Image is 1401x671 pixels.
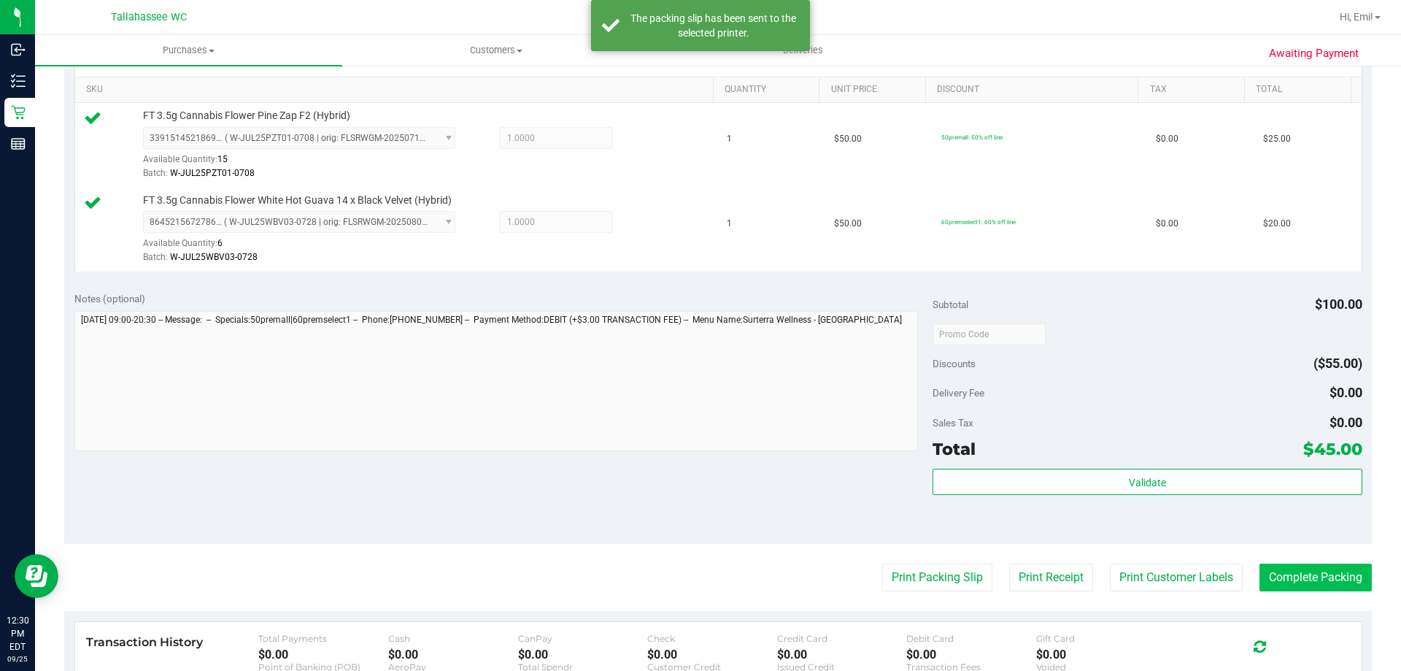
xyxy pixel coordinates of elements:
[35,35,342,66] a: Purchases
[1259,564,1372,591] button: Complete Packing
[143,168,168,178] span: Batch:
[518,648,648,662] div: $0.00
[834,132,862,146] span: $50.00
[258,648,388,662] div: $0.00
[342,35,649,66] a: Customers
[933,439,976,459] span: Total
[933,387,984,399] span: Delivery Fee
[143,252,168,262] span: Batch:
[86,84,707,96] a: SKU
[937,84,1132,96] a: Discount
[11,137,26,151] inline-svg: Reports
[933,350,976,377] span: Discounts
[35,44,342,57] span: Purchases
[11,105,26,120] inline-svg: Retail
[143,149,471,177] div: Available Quantity:
[1156,217,1178,231] span: $0.00
[727,217,732,231] span: 1
[647,633,777,644] div: Check
[1313,356,1362,371] span: ($55.00)
[1340,11,1373,23] span: Hi, Emi!
[834,217,862,231] span: $50.00
[11,74,26,88] inline-svg: Inventory
[941,134,1003,141] span: 50premall: 50% off line
[933,469,1362,495] button: Validate
[143,233,471,261] div: Available Quantity:
[518,633,648,644] div: CanPay
[1129,477,1166,488] span: Validate
[1269,45,1359,62] span: Awaiting Payment
[217,154,228,164] span: 15
[258,633,388,644] div: Total Payments
[1036,633,1166,644] div: Gift Card
[1009,564,1093,591] button: Print Receipt
[143,193,452,207] span: FT 3.5g Cannabis Flower White Hot Guava 14 x Black Velvet (Hybrid)
[777,633,907,644] div: Credit Card
[831,84,920,96] a: Unit Price
[74,293,145,304] span: Notes (optional)
[7,653,28,664] p: 09/25
[1315,296,1362,312] span: $100.00
[1263,217,1291,231] span: $20.00
[1329,385,1362,400] span: $0.00
[388,633,518,644] div: Cash
[1156,132,1178,146] span: $0.00
[1110,564,1243,591] button: Print Customer Labels
[1256,84,1345,96] a: Total
[906,648,1036,662] div: $0.00
[1329,415,1362,430] span: $0.00
[628,11,799,40] div: The packing slip has been sent to the selected printer.
[933,323,1046,345] input: Promo Code
[388,648,518,662] div: $0.00
[170,252,258,262] span: W-JUL25WBV03-0728
[7,614,28,653] p: 12:30 PM EDT
[882,564,992,591] button: Print Packing Slip
[933,299,968,310] span: Subtotal
[1303,439,1362,459] span: $45.00
[1263,132,1291,146] span: $25.00
[933,417,973,429] span: Sales Tax
[111,11,187,23] span: Tallahassee WC
[647,648,777,662] div: $0.00
[217,238,223,248] span: 6
[15,554,58,598] iframe: Resource center
[941,218,1016,226] span: 60premselect1: 60% off line
[725,84,814,96] a: Quantity
[1036,648,1166,662] div: $0.00
[170,168,255,178] span: W-JUL25PZT01-0708
[11,42,26,57] inline-svg: Inbound
[727,132,732,146] span: 1
[906,633,1036,644] div: Debit Card
[143,109,350,123] span: FT 3.5g Cannabis Flower Pine Zap F2 (Hybrid)
[777,648,907,662] div: $0.00
[343,44,649,57] span: Customers
[1150,84,1239,96] a: Tax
